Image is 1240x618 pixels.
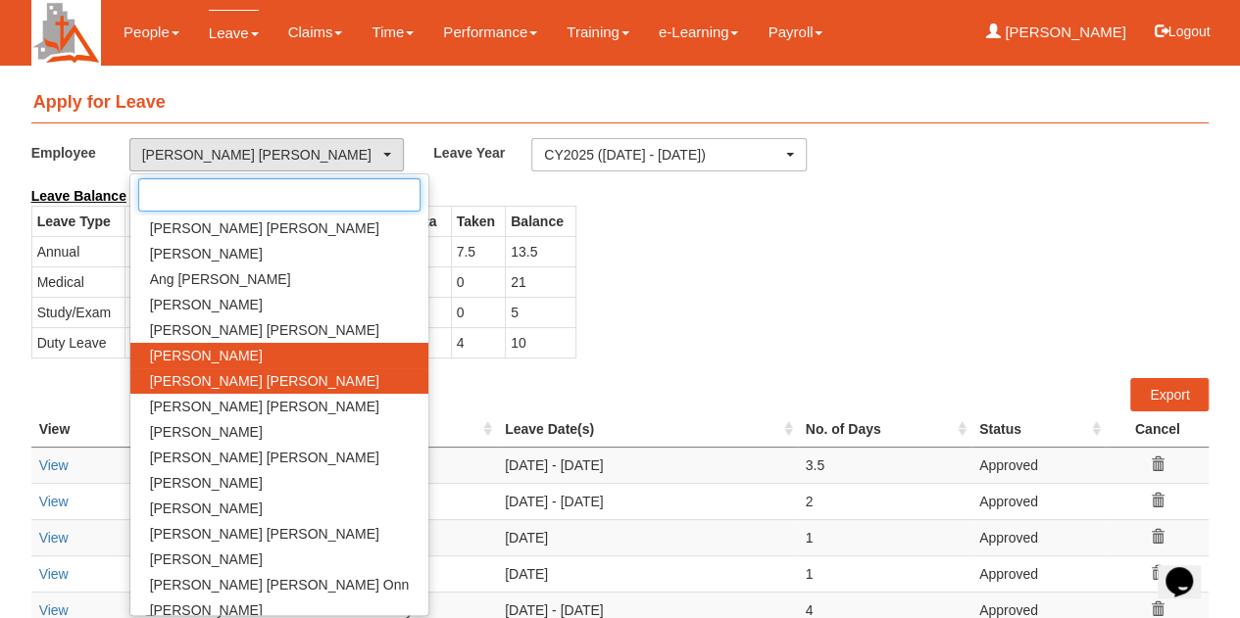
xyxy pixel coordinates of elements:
th: No. of Days : activate to sort column ascending [798,411,971,448]
td: 7.5 [451,236,506,266]
label: Leave Year [433,138,531,166]
td: Approved [971,555,1106,592]
label: Employee [31,138,129,166]
span: [PERSON_NAME] [150,346,263,365]
a: People [124,10,179,55]
td: [DATE] [497,519,798,555]
span: [PERSON_NAME] [PERSON_NAME] Onn [150,575,410,594]
span: [PERSON_NAME] [150,244,263,263]
td: 10 [506,327,575,357]
span: [PERSON_NAME] [PERSON_NAME] [150,218,379,238]
td: 3.5 [798,447,971,483]
a: View [39,530,69,546]
iframe: chat widget [1158,540,1220,598]
span: [PERSON_NAME] [PERSON_NAME] [150,371,379,391]
th: Balance [506,206,575,236]
span: [PERSON_NAME] [PERSON_NAME] [150,448,379,467]
td: 0 [451,266,506,297]
td: Study/Exam [31,297,124,327]
a: Training [567,10,629,55]
div: [PERSON_NAME] [PERSON_NAME] [142,145,380,165]
td: 21 [506,266,575,297]
td: [DATE] [497,555,798,592]
div: CY2025 ([DATE] - [DATE]) [544,145,782,165]
a: Leave [209,10,259,56]
span: [PERSON_NAME] [150,549,263,569]
th: Taken [451,206,506,236]
span: Ang [PERSON_NAME] [150,269,291,289]
td: Approved [971,447,1106,483]
span: [PERSON_NAME] [PERSON_NAME] [150,320,379,340]
input: Search [138,178,422,212]
h4: Apply for Leave [31,83,1210,123]
td: Approved [971,519,1106,555]
button: Logout [1141,8,1224,55]
a: View [39,457,69,473]
th: Cancel [1106,411,1209,448]
td: 13.5 [506,236,575,266]
a: Payroll [768,10,822,55]
a: [PERSON_NAME] [986,10,1126,55]
td: [DATE] - [DATE] [497,483,798,519]
span: [PERSON_NAME] [150,422,263,442]
a: View [39,566,69,582]
span: [PERSON_NAME] [150,499,263,518]
td: Duty Leave [31,327,124,357]
a: Claims [288,10,343,55]
td: 0 [124,297,253,327]
span: [PERSON_NAME] [PERSON_NAME] [150,524,379,544]
span: [PERSON_NAME] [150,473,263,493]
td: Approved [971,483,1106,519]
td: 5 [506,297,575,327]
a: View [39,602,69,618]
a: View [39,494,69,509]
td: 1 [798,555,971,592]
td: 0 [451,297,506,327]
b: Leave Balance [31,188,126,204]
td: Medical [31,266,124,297]
button: CY2025 ([DATE] - [DATE]) [531,138,807,171]
th: Status : activate to sort column ascending [971,411,1106,448]
span: [PERSON_NAME] [PERSON_NAME] [150,397,379,416]
td: 1 [798,519,971,555]
span: [PERSON_NAME] [150,295,263,314]
a: Time [372,10,414,55]
th: Carried Forward [124,206,253,236]
td: 0 [124,236,253,266]
td: 4 [451,327,506,357]
td: 2 [798,483,971,519]
button: [PERSON_NAME] [PERSON_NAME] [129,138,405,171]
a: Performance [443,10,537,55]
a: Export [1130,378,1209,411]
td: [DATE] - [DATE] [497,447,798,483]
th: Leave Date(s) : activate to sort column ascending [497,411,798,448]
td: Annual [31,236,124,266]
td: 0 [124,266,253,297]
th: Edit [115,411,187,448]
td: 0 [124,327,253,357]
th: View [31,411,116,448]
th: Leave Type [31,206,124,236]
a: e-Learning [659,10,739,55]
